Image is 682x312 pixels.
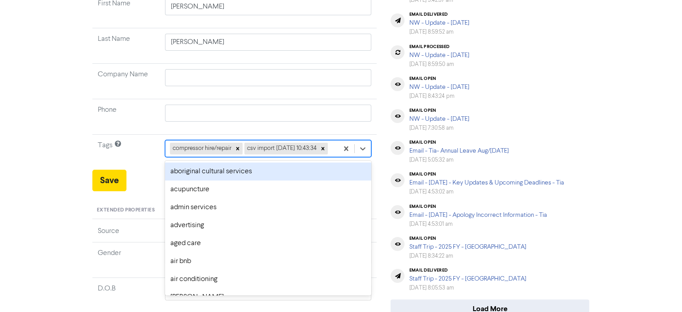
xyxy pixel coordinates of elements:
[409,28,469,36] div: [DATE] 8:59:52 am
[409,44,469,49] div: email processed
[409,60,469,69] div: [DATE] 8:59:50 am
[637,269,682,312] iframe: Chat Widget
[409,180,564,186] a: Email - [DATE] - Key Updates & Upcoming Deadlines - Tia
[409,244,526,250] a: Staff Trip - 2025 FY - [GEOGRAPHIC_DATA]
[409,268,526,273] div: email delivered
[409,284,526,292] div: [DATE] 8:05:53 am
[92,64,160,99] td: Company Name
[409,171,564,177] div: email open
[165,198,372,216] div: admin services
[92,99,160,135] td: Phone
[165,180,372,198] div: acupuncture
[409,220,547,229] div: [DATE] 4:53:01 am
[409,76,469,81] div: email open
[165,216,372,234] div: advertising
[409,212,547,218] a: Email - [DATE] - Apology Incorrect Information - Tia
[409,188,564,196] div: [DATE] 4:53:02 am
[165,252,372,270] div: air bnb
[409,116,469,122] a: NW - Update - [DATE]
[165,234,372,252] div: aged care
[409,52,469,58] a: NW - Update - [DATE]
[244,143,318,154] div: csv import [DATE] 10:43:34
[409,236,526,241] div: email open
[92,202,377,219] div: Extended Properties
[409,252,526,260] div: [DATE] 8:34:22 am
[409,124,469,132] div: [DATE] 7:30:58 am
[92,242,160,277] td: Gender
[409,276,526,282] a: Staff Trip - 2025 FY - [GEOGRAPHIC_DATA]
[165,270,372,288] div: air conditioning
[92,135,160,170] td: Tags
[92,170,126,191] button: Save
[92,226,160,242] td: Source
[165,288,372,306] div: [PERSON_NAME]
[409,108,469,113] div: email open
[409,148,508,154] a: Email - Tia- Annual Leave Aug/[DATE]
[409,84,469,90] a: NW - Update - [DATE]
[409,204,547,209] div: email open
[165,163,372,180] div: aboriginal cultural services
[160,226,377,242] td: MANUAL
[409,20,469,26] a: NW - Update - [DATE]
[409,156,508,164] div: [DATE] 5:05:32 am
[170,143,233,154] div: compressor hire/repair
[409,12,469,17] div: email delivered
[92,28,160,64] td: Last Name
[409,92,469,101] div: [DATE] 8:43:24 pm
[409,140,508,145] div: email open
